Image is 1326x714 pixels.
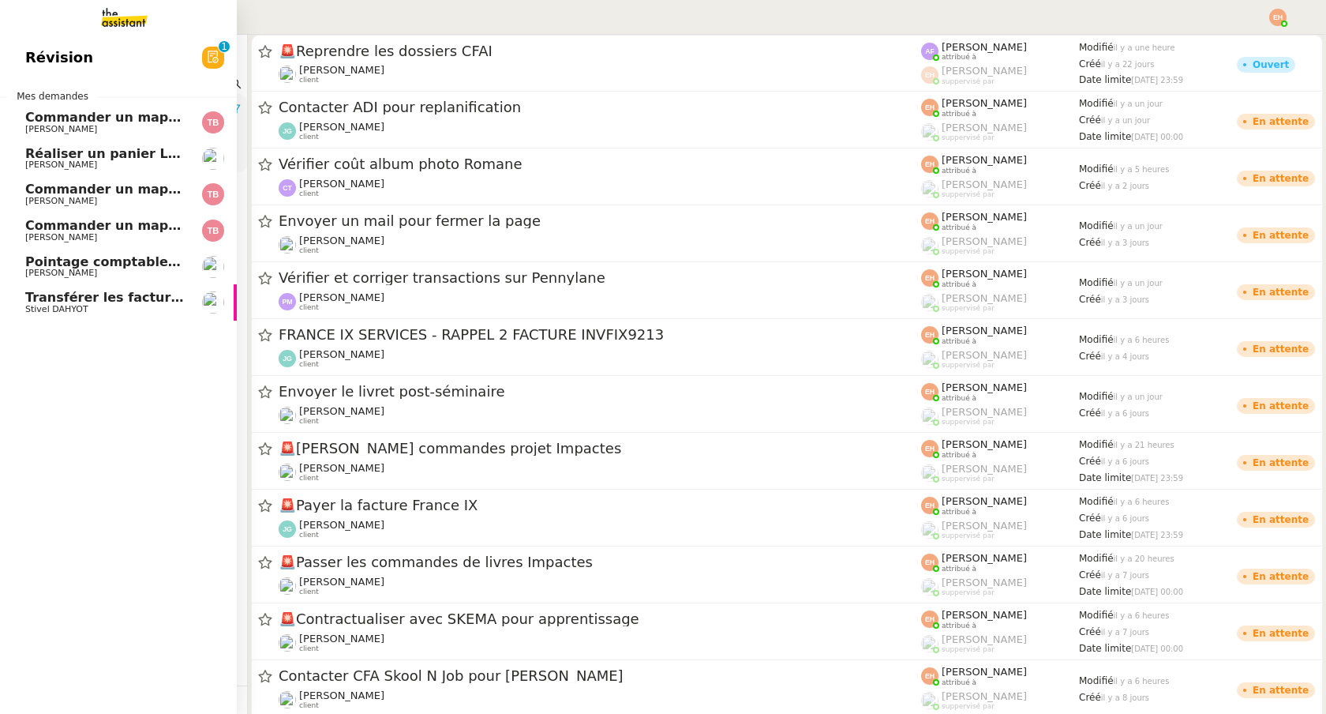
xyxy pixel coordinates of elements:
app-user-detailed-label: client [279,235,921,255]
span: [PERSON_NAME] [942,41,1027,53]
img: svg [202,183,224,205]
span: suppervisé par [942,77,994,86]
span: il y a 8 jours [1101,693,1149,702]
span: Révision [25,46,93,70]
p: 1 [221,41,227,55]
span: Contacter CFA Skool N Job pour [PERSON_NAME] [279,669,921,683]
img: svg [921,497,938,514]
span: il y a 3 jours [1101,295,1149,304]
app-user-detailed-label: client [279,633,921,653]
img: svg [921,212,938,230]
span: Modifié [1079,610,1114,621]
span: Modifié [1079,496,1114,507]
span: il y a un jour [1114,100,1163,108]
img: users%2FyQfMwtYgTqhRP2YHWHmG2s2LYaD3%2Favatar%2Fprofile-pic.png [921,180,938,197]
span: Modifié [1079,553,1114,564]
span: il y a un jour [1114,222,1163,231]
span: [PERSON_NAME] [942,235,1027,247]
span: Modifié [1079,439,1114,450]
img: svg [921,269,938,287]
span: Date limite [1079,529,1131,540]
img: users%2FyQfMwtYgTqhRP2YHWHmG2s2LYaD3%2Favatar%2Fprofile-pic.png [921,464,938,482]
img: svg [921,43,938,60]
span: il y a 6 jours [1101,514,1149,523]
span: Stivel DAHYOT [25,304,88,314]
app-user-label: attribué à [921,211,1079,231]
span: 🚨 [279,43,296,59]
span: Date limite [1079,472,1131,483]
img: users%2FyQfMwtYgTqhRP2YHWHmG2s2LYaD3%2Favatar%2Fprofile-pic.png [921,578,938,596]
app-user-label: suppervisé par [921,65,1079,85]
span: attribué à [942,280,976,289]
app-user-label: attribué à [921,666,1079,686]
span: [PERSON_NAME] [942,292,1027,304]
img: svg [279,179,296,197]
span: [PERSON_NAME] [942,666,1027,678]
div: En attente [1253,572,1309,581]
img: svg [279,122,296,140]
span: Contractualiser avec SKEMA pour apprentissage [279,612,921,626]
span: client [299,360,319,369]
img: svg [921,383,938,400]
span: Créé [1079,569,1101,581]
span: [PERSON_NAME] [942,122,1027,133]
app-user-label: suppervisé par [921,235,1079,256]
span: Créé [1079,180,1101,191]
span: il y a 2 jours [1101,182,1149,190]
span: suppervisé par [942,247,994,256]
app-user-label: attribué à [921,381,1079,402]
span: il y a 6 jours [1101,409,1149,418]
span: [PERSON_NAME] [299,405,384,417]
span: il y a un jour [1114,393,1163,401]
span: Modifié [1079,391,1114,402]
span: Modifié [1079,163,1114,175]
span: client [299,76,319,85]
app-user-detailed-label: client [279,64,921,85]
span: suppervisé par [942,532,994,540]
span: [PERSON_NAME] [942,97,1027,109]
span: Modifié [1079,334,1114,345]
img: users%2FyQfMwtYgTqhRP2YHWHmG2s2LYaD3%2Favatar%2Fprofile-pic.png [921,123,938,141]
span: 🚨 [279,611,296,627]
span: suppervisé par [942,361,994,370]
span: [PERSON_NAME] [942,325,1027,336]
img: svg [279,350,296,367]
div: En attente [1253,686,1309,695]
img: users%2FyQfMwtYgTqhRP2YHWHmG2s2LYaD3%2Favatar%2Fprofile-pic.png [921,521,938,539]
span: il y a une heure [1114,43,1175,52]
span: [PERSON_NAME] [299,348,384,360]
img: users%2FyQfMwtYgTqhRP2YHWHmG2s2LYaD3%2Favatar%2Fprofile-pic.png [921,692,938,709]
span: [PERSON_NAME] [942,609,1027,621]
img: users%2FtFhOaBya8rNVU5KG7br7ns1BCvi2%2Favatar%2Faa8c47da-ee6c-4101-9e7d-730f2e64f978 [279,407,296,424]
span: attribué à [942,110,976,118]
app-user-label: attribué à [921,97,1079,118]
div: En attente [1253,515,1309,524]
span: [PERSON_NAME] [942,520,1027,532]
span: [PERSON_NAME] [942,349,1027,361]
img: svg [202,220,224,242]
img: svg [921,611,938,628]
span: il y a 6 heures [1114,611,1170,620]
span: Date limite [1079,586,1131,597]
img: svg [921,667,938,685]
span: Envoyer le livret post-séminaire [279,385,921,399]
span: suppervisé par [942,702,994,711]
span: Mes demandes [7,88,98,104]
img: users%2FyQfMwtYgTqhRP2YHWHmG2s2LYaD3%2Favatar%2Fprofile-pic.png [921,351,938,368]
img: svg [202,111,224,133]
span: 🚨 [279,497,296,513]
span: [PERSON_NAME] [942,552,1027,564]
img: users%2FtFhOaBya8rNVU5KG7br7ns1BCvi2%2Favatar%2Faa8c47da-ee6c-4101-9e7d-730f2e64f978 [279,464,296,481]
span: [PERSON_NAME] commandes projet Impactes [279,442,921,456]
span: [PERSON_NAME] [942,381,1027,393]
app-user-detailed-label: client [279,178,921,198]
img: users%2FyQfMwtYgTqhRP2YHWHmG2s2LYaD3%2Favatar%2Fprofile-pic.png [921,635,938,652]
img: svg [279,520,296,538]
span: [DATE] 23:59 [1131,76,1183,85]
span: Modifié [1079,98,1114,109]
img: svg [921,99,938,116]
span: suppervisé par [942,588,994,597]
div: Ouvert [1253,60,1289,70]
div: En attente [1253,401,1309,411]
span: [PERSON_NAME] [299,178,384,190]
